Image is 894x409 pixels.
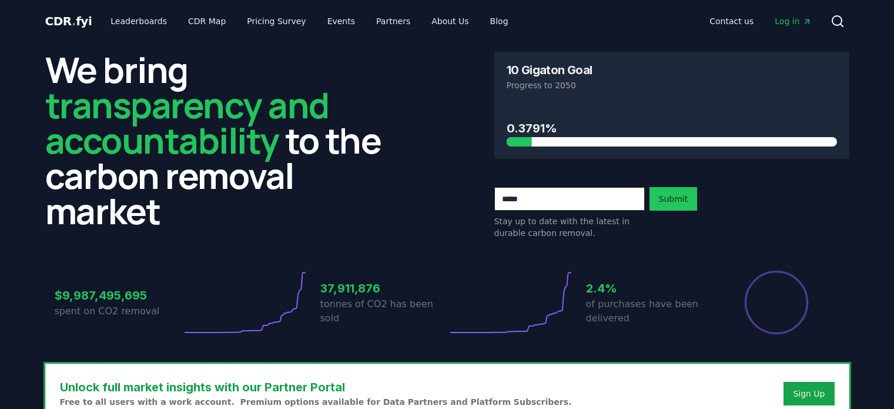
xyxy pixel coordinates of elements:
[481,11,518,32] a: Blog
[744,270,809,335] div: Percentage of sales delivered
[45,52,400,228] h2: We bring to the carbon removal market
[320,280,447,297] h3: 37,911,876
[422,11,478,32] a: About Us
[60,396,572,408] p: Free to all users with a work account. Premium options available for Data Partners and Platform S...
[367,11,420,32] a: Partners
[700,11,763,32] a: Contact us
[55,304,182,318] p: spent on CO2 removal
[586,297,713,325] p: of purchases have been delivered
[793,388,825,400] a: Sign Up
[507,119,837,137] h3: 0.3791%
[60,378,572,396] h3: Unlock full market insights with our Partner Portal
[72,14,76,28] span: .
[586,280,713,297] h3: 2.4%
[45,13,92,29] a: CDR.fyi
[700,11,821,32] nav: Main
[775,15,811,27] span: Log in
[494,215,645,239] p: Stay up to date with the latest in durable carbon removal.
[237,11,315,32] a: Pricing Survey
[101,11,517,32] nav: Main
[649,187,698,211] button: Submit
[765,11,821,32] a: Log in
[320,297,447,325] p: tonnes of CO2 has been sold
[318,11,364,32] a: Events
[507,79,837,91] p: Progress to 2050
[783,382,834,405] button: Sign Up
[55,287,182,304] h3: $9,987,495,695
[45,14,92,28] span: CDR fyi
[45,81,329,164] span: transparency and accountability
[507,64,592,76] h3: 10 Gigaton Goal
[179,11,235,32] a: CDR Map
[101,11,176,32] a: Leaderboards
